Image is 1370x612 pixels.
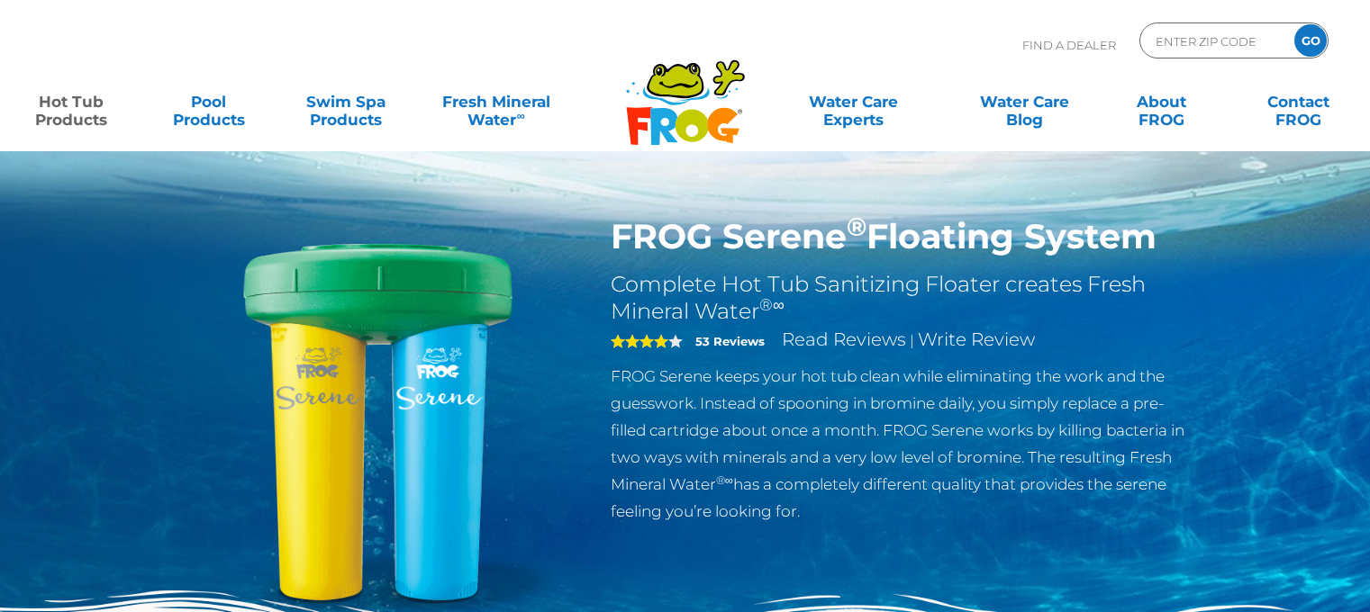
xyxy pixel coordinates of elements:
[918,328,1035,350] a: Write Review
[1246,84,1352,120] a: ContactFROG
[847,211,866,242] sup: ®
[18,84,124,120] a: Hot TubProducts
[516,109,524,122] sup: ∞
[971,84,1077,120] a: Water CareBlog
[782,328,906,350] a: Read Reviews
[155,84,261,120] a: PoolProducts
[1022,22,1116,67] p: Find A Dealer
[1294,24,1327,57] input: GO
[611,363,1199,525] p: FROG Serene keeps your hot tub clean while eliminating the work and the guesswork. Instead of spo...
[293,84,399,120] a: Swim SpaProducts
[759,295,785,315] sup: ®∞
[1108,84,1214,120] a: AboutFROG
[616,36,755,146] img: Frog Products Logo
[767,84,940,120] a: Water CareExperts
[611,216,1199,257] h1: FROG Serene Floating System
[611,334,668,348] span: 4
[611,271,1199,325] h2: Complete Hot Tub Sanitizing Floater creates Fresh Mineral Water
[430,84,563,120] a: Fresh MineralWater∞
[910,332,914,349] span: |
[716,473,733,487] sup: ®∞
[695,334,765,348] strong: 53 Reviews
